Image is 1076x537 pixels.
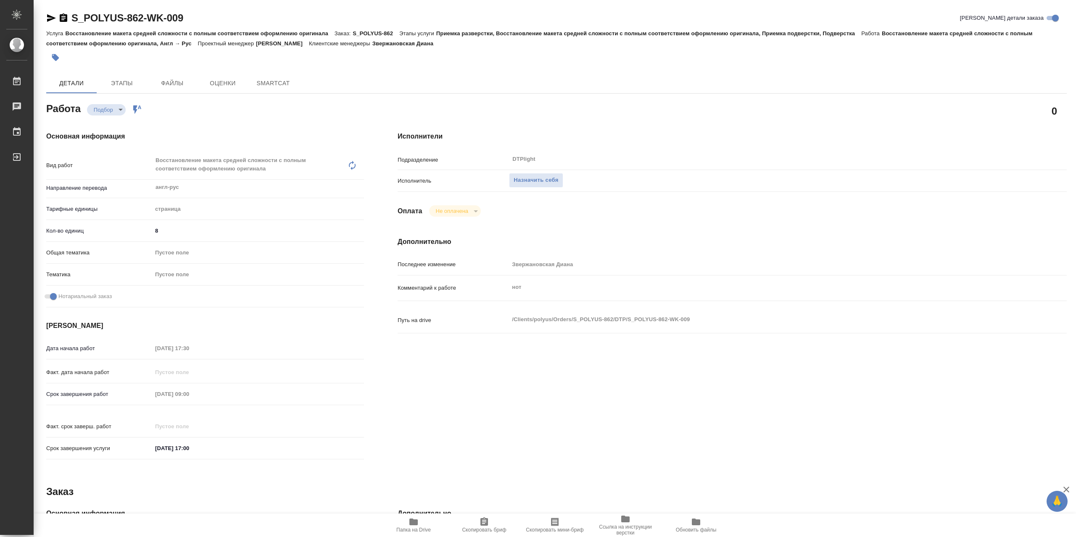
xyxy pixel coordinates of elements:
[65,30,334,37] p: Восстановление макета средней сложности с полным соответствием оформлению оригинала
[46,13,56,23] button: Скопировать ссылку для ЯМессенджера
[1050,492,1064,510] span: 🙏
[102,78,142,89] span: Этапы
[520,513,590,537] button: Скопировать мини-бриф
[152,388,226,400] input: Пустое поле
[398,237,1067,247] h4: Дополнительно
[398,260,509,269] p: Последнее изменение
[526,527,583,533] span: Скопировать мини-бриф
[309,40,372,47] p: Клиентские менеджеры
[372,40,440,47] p: Звержановская Диана
[46,321,364,331] h4: [PERSON_NAME]
[46,390,152,398] p: Срок завершения работ
[152,225,364,237] input: ✎ Введи что-нибудь
[1052,104,1057,118] h2: 0
[46,161,152,170] p: Вид работ
[152,78,193,89] span: Файлы
[509,280,1011,294] textarea: нот
[509,312,1011,327] textarea: /Clients/polyus/Orders/S_POLYUS-862/DTP/S_POLYUS-862-WK-009
[661,513,731,537] button: Обновить файлы
[590,513,661,537] button: Ссылка на инструкции верстки
[256,40,309,47] p: [PERSON_NAME]
[46,444,152,453] p: Срок завершения услуги
[353,30,399,37] p: S_POLYUS-862
[509,258,1011,270] input: Пустое поле
[152,420,226,432] input: Пустое поле
[595,524,656,536] span: Ссылка на инструкции верстки
[152,342,226,354] input: Пустое поле
[398,508,1067,519] h4: Дополнительно
[398,284,509,292] p: Комментарий к работе
[51,78,92,89] span: Детали
[46,270,152,279] p: Тематика
[152,442,226,454] input: ✎ Введи что-нибудь
[46,368,152,377] p: Факт. дата начала работ
[58,13,69,23] button: Скопировать ссылку
[398,156,509,164] p: Подразделение
[46,344,152,353] p: Дата начала работ
[155,270,354,279] div: Пустое поле
[378,513,449,537] button: Папка на Drive
[335,30,353,37] p: Заказ:
[152,202,364,216] div: страница
[46,508,364,519] h4: Основная информация
[46,131,364,141] h4: Основная информация
[152,246,364,260] div: Пустое поле
[46,30,65,37] p: Услуга
[253,78,293,89] span: SmartCat
[46,485,74,498] h2: Заказ
[152,366,226,378] input: Пустое поле
[398,131,1067,141] h4: Исполнители
[398,177,509,185] p: Исполнитель
[509,173,563,188] button: Назначить себя
[676,527,717,533] span: Обновить файлы
[399,30,436,37] p: Этапы услуги
[514,176,558,185] span: Назначить себя
[960,14,1044,22] span: [PERSON_NAME] детали заказа
[46,249,152,257] p: Общая тематика
[198,40,256,47] p: Проектный менеджер
[46,100,81,115] h2: Работа
[71,12,183,24] a: S_POLYUS-862-WK-009
[46,422,152,431] p: Факт. срок заверш. работ
[87,104,126,115] div: Подбор
[462,527,506,533] span: Скопировать бриф
[46,184,152,192] p: Направление перевода
[449,513,520,537] button: Скопировать бриф
[155,249,354,257] div: Пустое поле
[152,267,364,282] div: Пустое поле
[58,292,112,301] span: Нотариальный заказ
[861,30,882,37] p: Работа
[46,227,152,235] p: Кол-во единиц
[46,48,65,67] button: Добавить тэг
[203,78,243,89] span: Оценки
[91,106,116,113] button: Подбор
[436,30,861,37] p: Приемка разверстки, Восстановление макета средней сложности с полным соответствием оформлению ори...
[398,316,509,325] p: Путь на drive
[429,205,481,217] div: Подбор
[433,207,471,215] button: Не оплачена
[398,206,422,216] h4: Оплата
[396,527,431,533] span: Папка на Drive
[46,205,152,213] p: Тарифные единицы
[1047,491,1068,512] button: 🙏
